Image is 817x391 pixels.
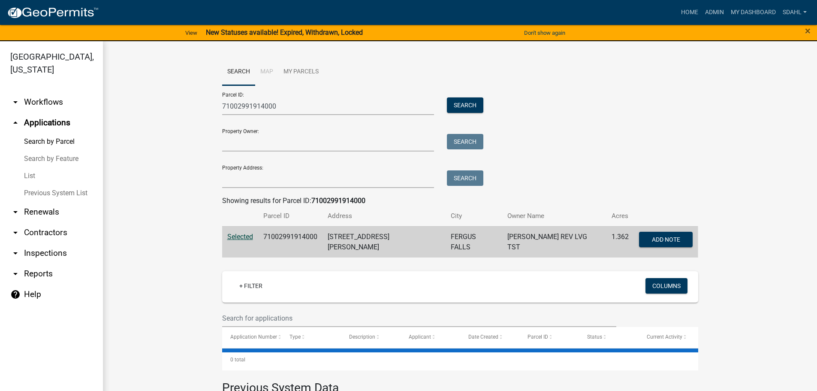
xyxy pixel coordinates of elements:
div: Showing results for Parcel ID: [222,196,698,206]
a: + Filter [232,278,269,294]
th: Address [323,206,446,226]
i: arrow_drop_down [10,207,21,217]
datatable-header-cell: Type [281,327,341,348]
input: Search for applications [222,309,617,327]
datatable-header-cell: Status [579,327,639,348]
datatable-header-cell: Parcel ID [519,327,579,348]
span: Type [289,334,301,340]
button: Search [447,134,483,149]
button: Search [447,97,483,113]
td: FERGUS FALLS [446,226,503,258]
td: 1.362 [606,226,634,258]
td: 71002991914000 [258,226,323,258]
a: sdahl [779,4,810,21]
span: Date Created [468,334,498,340]
button: Search [447,170,483,186]
i: arrow_drop_up [10,118,21,128]
div: 0 total [222,349,698,370]
strong: New Statuses available! Expired, Withdrawn, Locked [206,28,363,36]
datatable-header-cell: Application Number [222,327,282,348]
td: [STREET_ADDRESS][PERSON_NAME] [323,226,446,258]
button: Add Note [639,232,693,247]
th: Acres [606,206,634,226]
strong: 71002991914000 [311,197,365,205]
span: Description [349,334,375,340]
datatable-header-cell: Date Created [460,327,520,348]
th: Parcel ID [258,206,323,226]
a: Home [678,4,702,21]
i: help [10,289,21,300]
span: Add Note [652,236,680,242]
datatable-header-cell: Current Activity [639,327,698,348]
a: View [182,26,201,40]
a: My Dashboard [727,4,779,21]
i: arrow_drop_down [10,227,21,238]
datatable-header-cell: Description [341,327,401,348]
td: [PERSON_NAME] REV LVG TST [502,226,606,258]
button: Columns [645,278,687,294]
span: Application Number [230,334,277,340]
i: arrow_drop_down [10,269,21,279]
datatable-header-cell: Applicant [401,327,460,348]
a: Search [222,58,255,86]
a: My Parcels [278,58,324,86]
button: Don't show again [521,26,569,40]
th: City [446,206,503,226]
span: Status [587,334,602,340]
i: arrow_drop_down [10,248,21,258]
a: Selected [227,233,253,241]
th: Owner Name [502,206,606,226]
span: Applicant [409,334,431,340]
span: × [805,25,811,37]
span: Parcel ID [528,334,548,340]
a: Admin [702,4,727,21]
i: arrow_drop_down [10,97,21,107]
button: Close [805,26,811,36]
span: Current Activity [647,334,682,340]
